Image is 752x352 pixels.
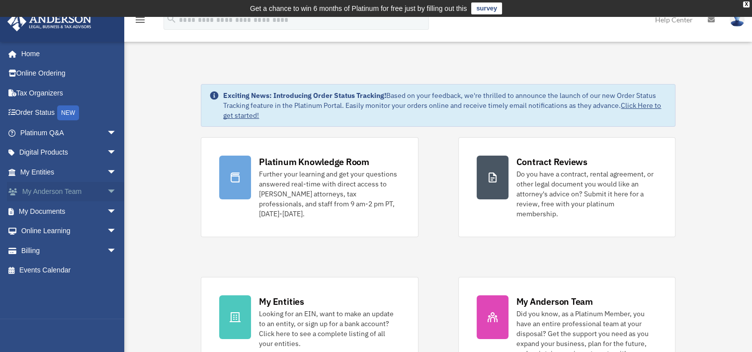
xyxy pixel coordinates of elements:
[7,44,127,64] a: Home
[223,101,661,120] a: Click Here to get started!
[250,2,467,14] div: Get a chance to win 6 months of Platinum for free just by filling out this
[134,14,146,26] i: menu
[516,295,593,308] div: My Anderson Team
[743,1,750,7] div: close
[201,137,418,237] a: Platinum Knowledge Room Further your learning and get your questions answered real-time with dire...
[458,137,675,237] a: Contract Reviews Do you have a contract, rental agreement, or other legal document you would like...
[223,91,386,100] strong: Exciting News: Introducing Order Status Tracking!
[7,182,132,202] a: My Anderson Teamarrow_drop_down
[107,221,127,242] span: arrow_drop_down
[7,221,132,241] a: Online Learningarrow_drop_down
[57,105,79,120] div: NEW
[7,83,132,103] a: Tax Organizers
[107,182,127,202] span: arrow_drop_down
[259,169,400,219] div: Further your learning and get your questions answered real-time with direct access to [PERSON_NAM...
[107,201,127,222] span: arrow_drop_down
[471,2,502,14] a: survey
[107,162,127,182] span: arrow_drop_down
[4,12,94,31] img: Anderson Advisors Platinum Portal
[7,143,132,163] a: Digital Productsarrow_drop_down
[7,123,132,143] a: Platinum Q&Aarrow_drop_down
[107,143,127,163] span: arrow_drop_down
[107,241,127,261] span: arrow_drop_down
[7,64,132,84] a: Online Ordering
[259,156,369,168] div: Platinum Knowledge Room
[259,309,400,349] div: Looking for an EIN, want to make an update to an entity, or sign up for a bank account? Click her...
[7,261,132,280] a: Events Calendar
[107,123,127,143] span: arrow_drop_down
[7,103,132,123] a: Order StatusNEW
[166,13,177,24] i: search
[730,12,745,27] img: User Pic
[516,156,587,168] div: Contract Reviews
[134,17,146,26] a: menu
[7,201,132,221] a: My Documentsarrow_drop_down
[259,295,304,308] div: My Entities
[223,90,667,120] div: Based on your feedback, we're thrilled to announce the launch of our new Order Status Tracking fe...
[516,169,657,219] div: Do you have a contract, rental agreement, or other legal document you would like an attorney's ad...
[7,241,132,261] a: Billingarrow_drop_down
[7,162,132,182] a: My Entitiesarrow_drop_down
